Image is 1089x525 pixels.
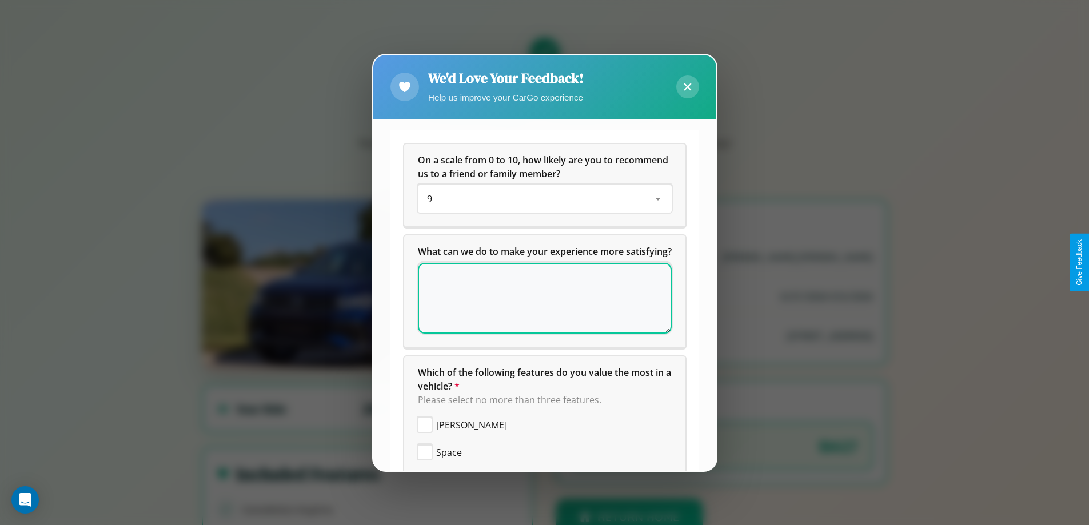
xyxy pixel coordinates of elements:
span: [PERSON_NAME] [436,418,507,432]
span: Please select no more than three features. [418,394,601,406]
p: Help us improve your CarGo experience [428,90,584,105]
h2: We'd Love Your Feedback! [428,69,584,87]
div: Open Intercom Messenger [11,486,39,514]
span: What can we do to make your experience more satisfying? [418,245,672,258]
span: Which of the following features do you value the most in a vehicle? [418,366,673,392]
div: On a scale from 0 to 10, how likely are you to recommend us to a friend or family member? [404,144,685,226]
div: On a scale from 0 to 10, how likely are you to recommend us to a friend or family member? [418,185,672,213]
span: Space [436,446,462,459]
span: On a scale from 0 to 10, how likely are you to recommend us to a friend or family member? [418,154,671,180]
span: 9 [427,193,432,205]
div: Give Feedback [1075,239,1083,286]
h5: On a scale from 0 to 10, how likely are you to recommend us to a friend or family member? [418,153,672,181]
